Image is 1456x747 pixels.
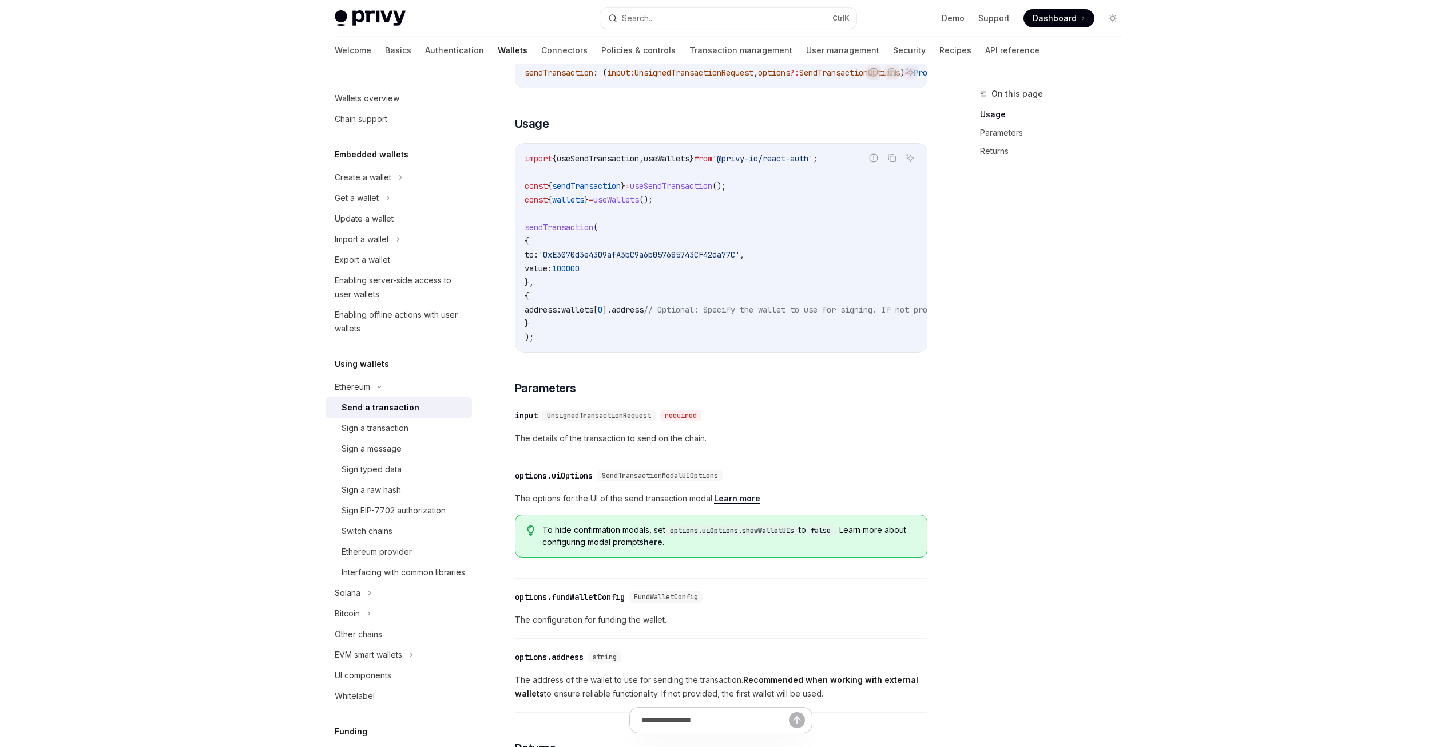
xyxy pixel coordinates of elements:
[326,686,472,706] a: Whitelabel
[326,250,472,270] a: Export a wallet
[335,357,389,371] h5: Using wallets
[525,153,552,164] span: import
[644,537,662,547] a: here
[980,142,1131,160] a: Returns
[515,432,927,445] span: The details of the transaction to send on the chain.
[665,525,799,536] code: options.uiOptions.showWalletUIs
[342,463,402,476] div: Sign typed data
[622,11,654,25] div: Search...
[515,673,927,701] span: The address of the wallet to use for sending the transaction. to ensure reliable functionality. I...
[644,305,1097,315] span: // Optional: Specify the wallet to use for signing. If not provided, the first wallet will be used.
[552,153,557,164] span: {
[335,308,465,335] div: Enabling offline actions with user wallets
[593,68,607,78] span: : (
[335,648,402,662] div: EVM smart wallets
[978,13,1010,24] a: Support
[525,332,534,342] span: );
[326,480,472,500] a: Sign a raw hash
[712,181,726,191] span: ();
[515,380,576,396] span: Parameters
[515,492,927,505] span: The options for the UI of the send transaction modal. .
[644,153,689,164] span: useWallets
[342,442,402,456] div: Sign a message
[326,542,472,562] a: Ethereum provider
[939,37,971,64] a: Recipes
[630,68,634,78] span: :
[525,250,538,260] span: to:
[639,195,653,205] span: ();
[602,305,612,315] span: ].
[335,689,375,703] div: Whitelabel
[689,37,792,64] a: Transaction management
[790,68,799,78] span: ?:
[335,586,360,600] div: Solana
[525,181,548,191] span: const
[557,153,639,164] span: useSendTransaction
[884,151,899,165] button: Copy the contents from the code block
[335,148,408,161] h5: Embedded wallets
[326,521,472,542] a: Switch chains
[601,37,676,64] a: Policies & controls
[515,651,584,663] div: options.address
[515,591,625,603] div: options.fundWalletConfig
[538,250,740,260] span: '0xE3070d3e4309afA3bC9a6b057685743CF42da77C'
[980,105,1131,124] a: Usage
[326,418,472,438] a: Sign a transaction
[326,270,472,305] a: Enabling server-side access to user wallets
[335,212,394,226] div: Update a wallet
[584,195,589,205] span: }
[634,68,753,78] span: UnsignedTransactionRequest
[789,712,805,728] button: Send message
[335,191,379,205] div: Get a wallet
[813,153,818,164] span: ;
[498,37,527,64] a: Wallets
[525,195,548,205] span: const
[525,291,529,301] span: {
[342,504,446,517] div: Sign EIP-7702 authorization
[740,250,744,260] span: ,
[335,92,399,105] div: Wallets overview
[335,627,382,641] div: Other chains
[598,305,602,315] span: 0
[547,411,651,420] span: UnsignedTransactionRequest
[335,112,387,126] div: Chain support
[1104,9,1122,27] button: Toggle dark mode
[758,68,790,78] span: options
[326,459,472,480] a: Sign typed data
[806,525,835,536] code: false
[1033,13,1077,24] span: Dashboard
[342,524,392,538] div: Switch chains
[525,222,593,232] span: sendTransaction
[634,592,698,602] span: FundWalletConfig
[561,305,593,315] span: wallets
[342,401,419,414] div: Send a transaction
[607,68,630,78] span: input
[660,410,701,421] div: required
[866,151,881,165] button: Report incorrect code
[385,37,411,64] a: Basics
[753,68,758,78] span: ,
[552,195,584,205] span: wallets
[525,277,534,287] span: },
[903,65,918,80] button: Ask AI
[602,471,718,480] span: SendTransactionModalUIOptions
[326,438,472,459] a: Sign a message
[639,153,644,164] span: ,
[714,493,760,504] a: Learn more
[799,68,900,78] span: SendTransactionOptions
[515,410,538,421] div: input
[335,232,389,246] div: Import a wallet
[980,124,1131,142] a: Parameters
[326,109,472,129] a: Chain support
[335,725,367,738] h5: Funding
[612,305,644,315] span: address
[515,470,593,481] div: options.uiOptions
[542,524,915,548] span: To hide confirmation modals, set to . Learn more about configuring modal prompts .
[593,305,598,315] span: [
[335,10,406,26] img: light logo
[942,13,965,24] a: Demo
[326,305,472,339] a: Enabling offline actions with user wallets
[893,37,926,64] a: Security
[806,37,879,64] a: User management
[593,653,617,662] span: string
